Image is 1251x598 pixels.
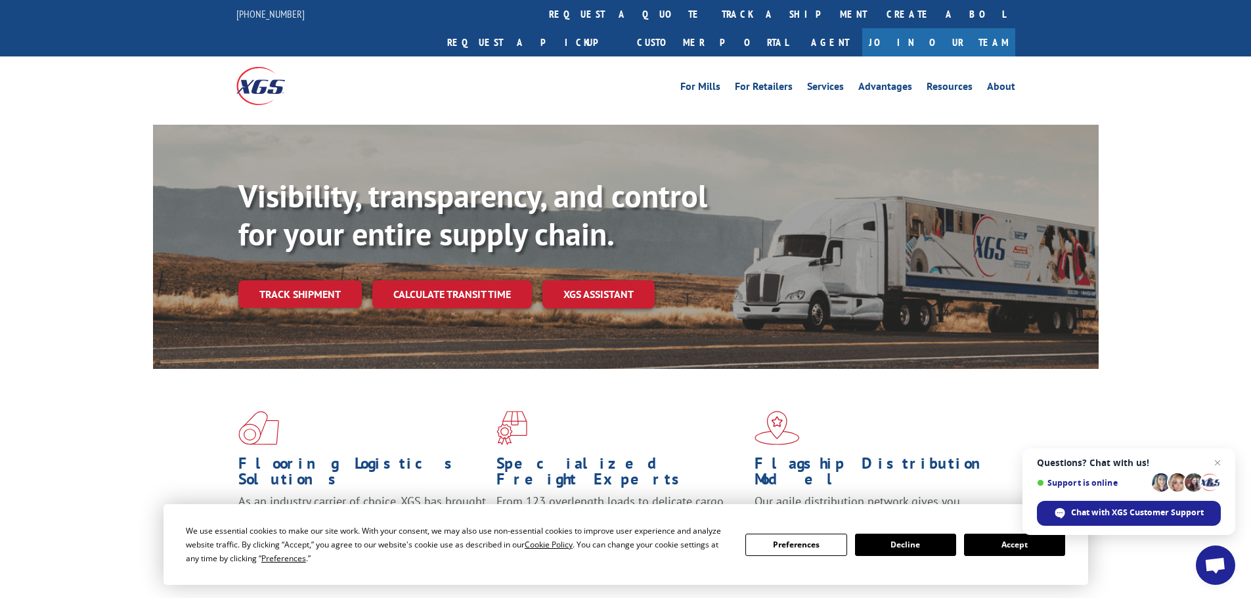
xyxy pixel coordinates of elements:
div: Chat with XGS Customer Support [1037,501,1221,526]
div: Open chat [1196,545,1235,585]
button: Preferences [745,534,846,556]
div: Cookie Consent Prompt [164,504,1088,585]
a: For Retailers [735,81,793,96]
button: Decline [855,534,956,556]
h1: Specialized Freight Experts [496,456,745,494]
h1: Flagship Distribution Model [755,456,1003,494]
a: Advantages [858,81,912,96]
button: Accept [964,534,1065,556]
p: From 123 overlength loads to delicate cargo, our experienced staff knows the best way to move you... [496,494,745,552]
a: Services [807,81,844,96]
div: We use essential cookies to make our site work. With your consent, we may also use non-essential ... [186,524,730,565]
a: Agent [798,28,862,56]
img: xgs-icon-focused-on-flooring-red [496,411,527,445]
span: Cookie Policy [525,539,573,550]
a: Request a pickup [437,28,627,56]
a: Join Our Team [862,28,1015,56]
img: xgs-icon-total-supply-chain-intelligence-red [238,411,279,445]
a: XGS ASSISTANT [542,280,655,309]
a: For Mills [680,81,720,96]
h1: Flooring Logistics Solutions [238,456,487,494]
a: Calculate transit time [372,280,532,309]
a: About [987,81,1015,96]
a: Track shipment [238,280,362,308]
span: Support is online [1037,478,1147,488]
a: [PHONE_NUMBER] [236,7,305,20]
b: Visibility, transparency, and control for your entire supply chain. [238,175,707,254]
span: Questions? Chat with us! [1037,458,1221,468]
span: Chat with XGS Customer Support [1071,507,1204,519]
span: Our agile distribution network gives you nationwide inventory management on demand. [755,494,996,524]
a: Customer Portal [627,28,798,56]
span: Close chat [1210,455,1225,471]
a: Resources [927,81,973,96]
span: As an industry carrier of choice, XGS has brought innovation and dedication to flooring logistics... [238,494,486,540]
span: Preferences [261,553,306,564]
img: xgs-icon-flagship-distribution-model-red [755,411,800,445]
